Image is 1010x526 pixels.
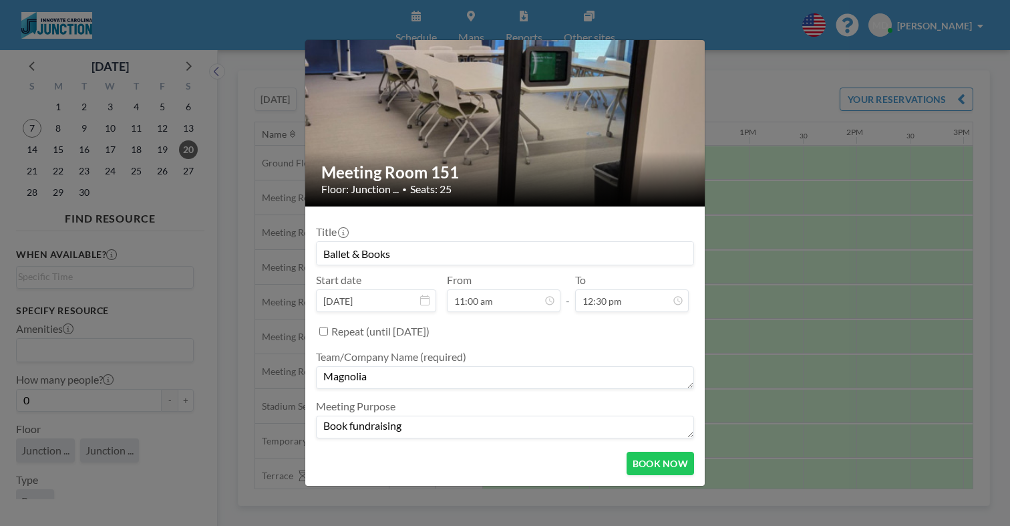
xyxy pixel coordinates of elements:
[566,278,570,307] span: -
[321,182,399,196] span: Floor: Junction ...
[331,325,430,338] label: Repeat (until [DATE])
[316,400,395,413] label: Meeting Purpose
[410,182,452,196] span: Seats: 25
[316,350,466,364] label: Team/Company Name (required)
[316,225,347,239] label: Title
[321,162,690,182] h2: Meeting Room 151
[402,184,407,194] span: •
[305,7,706,208] img: 537.jpg
[627,452,694,475] button: BOOK NOW
[316,273,361,287] label: Start date
[447,273,472,287] label: From
[317,242,693,265] input: Milan's reservation
[575,273,586,287] label: To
